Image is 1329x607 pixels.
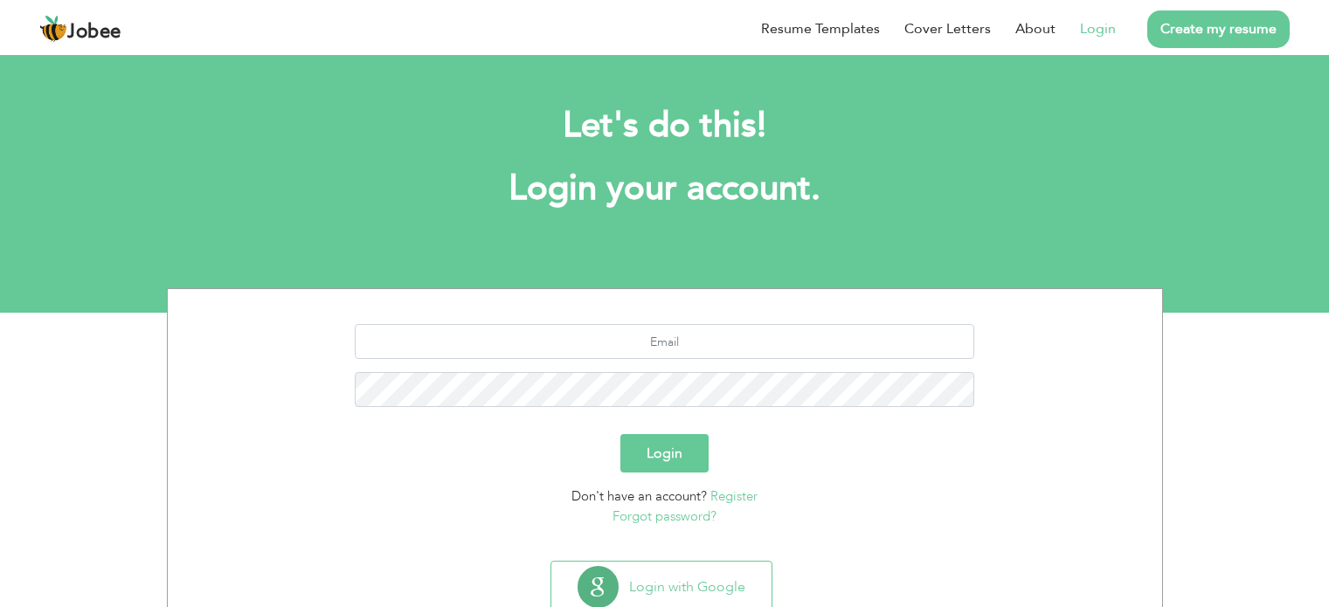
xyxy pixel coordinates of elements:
[761,18,880,39] a: Resume Templates
[39,15,121,43] a: Jobee
[193,166,1137,211] h1: Login your account.
[710,487,758,505] a: Register
[39,15,67,43] img: jobee.io
[193,103,1137,148] h2: Let's do this!
[904,18,991,39] a: Cover Letters
[355,324,974,359] input: Email
[620,434,709,472] button: Login
[613,507,716,525] a: Forgot password?
[1080,18,1116,39] a: Login
[571,487,707,505] span: Don't have an account?
[1147,10,1290,48] a: Create my resume
[67,23,121,42] span: Jobee
[1015,18,1056,39] a: About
